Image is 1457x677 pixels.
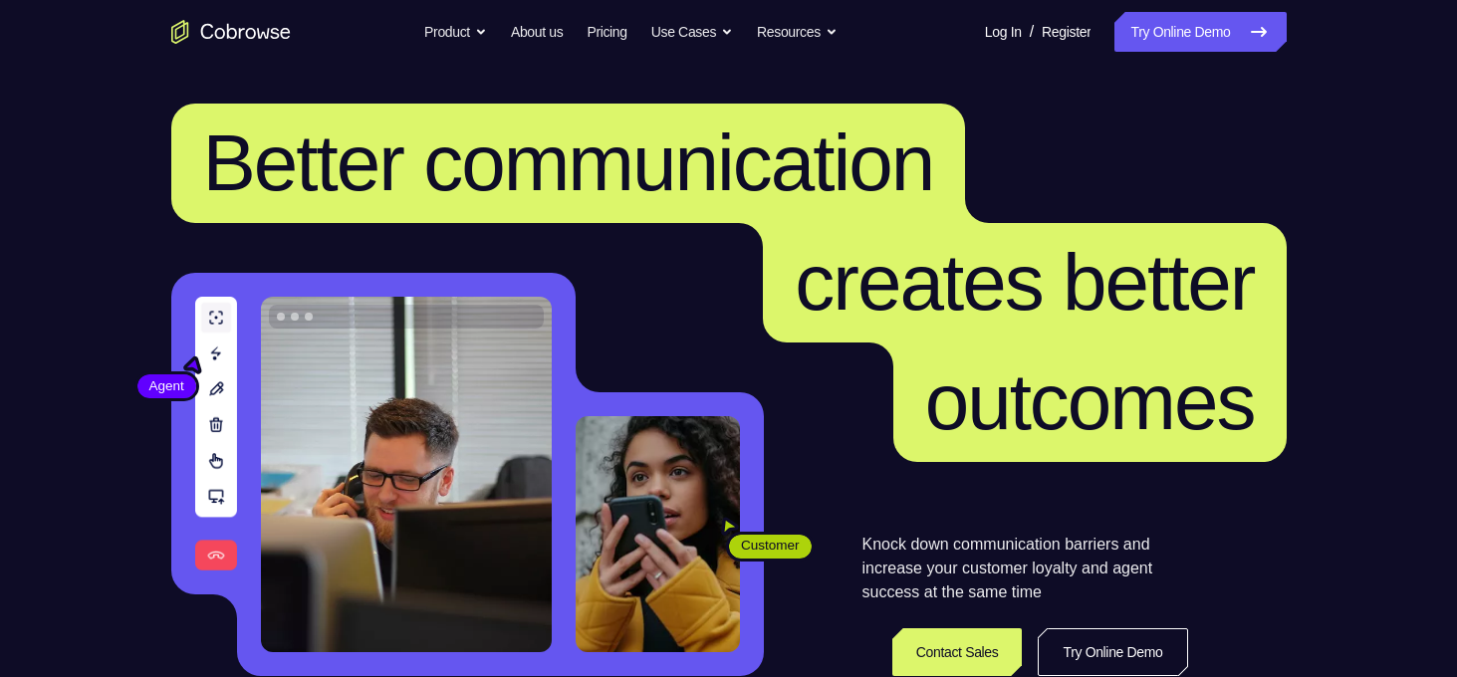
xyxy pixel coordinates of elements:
[203,118,934,207] span: Better communication
[1038,628,1187,676] a: Try Online Demo
[1042,12,1091,52] a: Register
[171,20,291,44] a: Go to the home page
[757,12,838,52] button: Resources
[925,357,1255,446] span: outcomes
[511,12,563,52] a: About us
[892,628,1023,676] a: Contact Sales
[261,297,552,652] img: A customer support agent talking on the phone
[1114,12,1286,52] a: Try Online Demo
[862,533,1188,604] p: Knock down communication barriers and increase your customer loyalty and agent success at the sam...
[424,12,487,52] button: Product
[1030,20,1034,44] span: /
[985,12,1022,52] a: Log In
[651,12,733,52] button: Use Cases
[576,416,740,652] img: A customer holding their phone
[795,238,1254,327] span: creates better
[587,12,626,52] a: Pricing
